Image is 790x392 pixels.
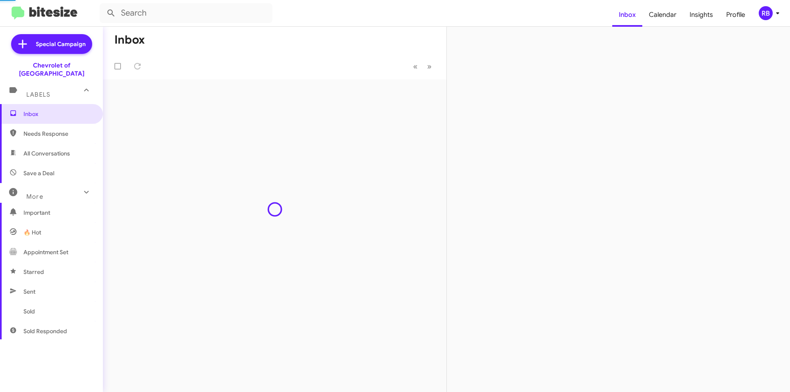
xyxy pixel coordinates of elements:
[683,3,720,27] a: Insights
[413,61,418,72] span: «
[36,40,86,48] span: Special Campaign
[23,288,35,296] span: Sent
[11,34,92,54] a: Special Campaign
[26,91,50,98] span: Labels
[720,3,752,27] a: Profile
[23,110,93,118] span: Inbox
[408,58,423,75] button: Previous
[427,61,432,72] span: »
[100,3,272,23] input: Search
[759,6,773,20] div: RB
[612,3,642,27] a: Inbox
[23,327,67,335] span: Sold Responded
[23,149,70,158] span: All Conversations
[114,33,145,46] h1: Inbox
[642,3,683,27] a: Calendar
[23,268,44,276] span: Starred
[23,169,54,177] span: Save a Deal
[752,6,781,20] button: RB
[422,58,437,75] button: Next
[23,209,93,217] span: Important
[26,193,43,200] span: More
[23,130,93,138] span: Needs Response
[23,248,68,256] span: Appointment Set
[23,228,41,237] span: 🔥 Hot
[23,307,35,315] span: Sold
[409,58,437,75] nav: Page navigation example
